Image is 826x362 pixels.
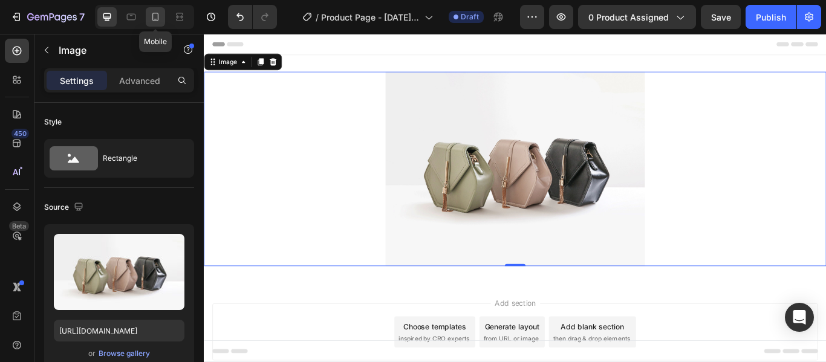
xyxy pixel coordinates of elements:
div: Publish [756,11,786,24]
div: Browse gallery [99,348,150,359]
button: Publish [746,5,796,29]
div: Add blank section [416,335,490,347]
span: Save [711,12,731,22]
img: image_demo.jpg [212,44,514,271]
span: or [88,346,96,361]
span: Draft [461,11,479,22]
span: Add section [334,308,392,320]
div: Generate layout [328,335,391,347]
p: Image [59,43,161,57]
div: Source [44,199,86,216]
button: Save [701,5,741,29]
p: Advanced [119,74,160,87]
button: 7 [5,5,90,29]
button: 0 product assigned [578,5,696,29]
span: / [316,11,319,24]
span: inspired by CRO experts [227,350,310,361]
p: 7 [79,10,85,24]
div: Beta [9,221,29,231]
iframe: Design area [204,34,826,362]
span: 0 product assigned [588,11,669,24]
div: Style [44,117,62,128]
p: Settings [60,74,94,87]
div: Rectangle [103,144,177,172]
div: 450 [11,129,29,138]
div: Open Intercom Messenger [785,303,814,332]
span: then drag & drop elements [407,350,497,361]
input: https://example.com/image.jpg [54,320,184,341]
div: Image [15,27,41,38]
img: preview-image [54,234,184,310]
span: Product Page - [DATE] 01:31:21 [321,11,420,24]
div: Undo/Redo [228,5,277,29]
div: Choose templates [233,335,306,347]
button: Browse gallery [98,347,151,360]
span: from URL or image [326,350,391,361]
